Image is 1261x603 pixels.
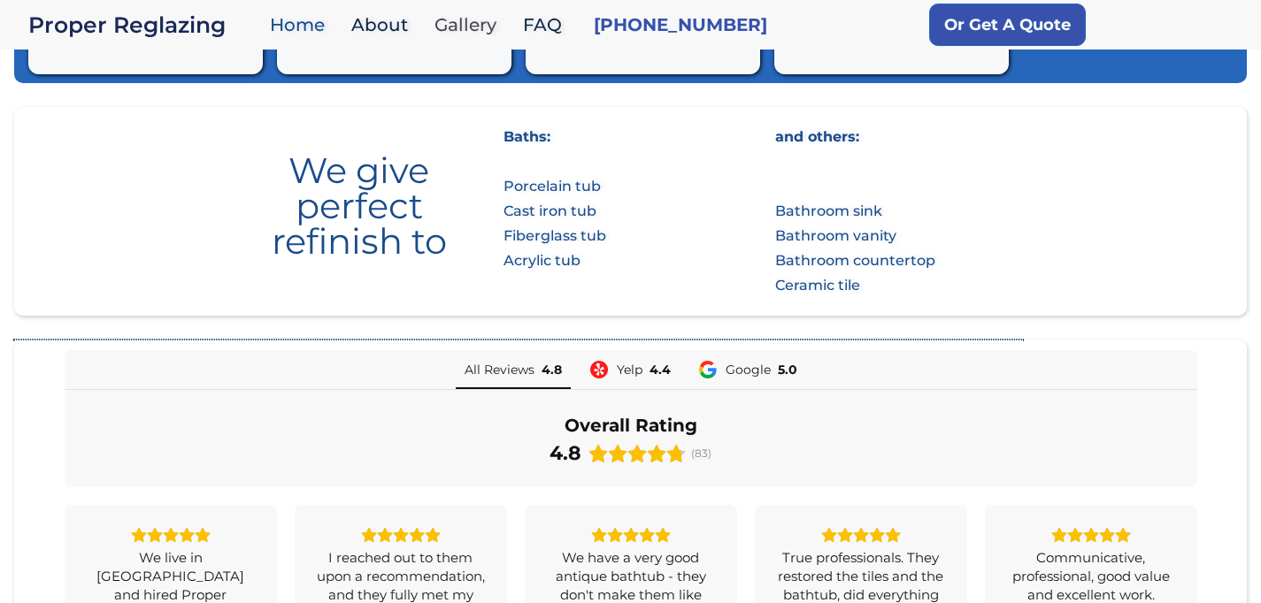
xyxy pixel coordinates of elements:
[233,139,487,259] div: We give perfect refinish to
[691,447,711,460] span: (83)
[550,441,686,466] div: Rating: 4.8 out of 5
[778,363,797,378] div: 5.0
[650,363,671,378] div: Rating: 4.4 out of 5
[565,411,697,439] div: Overall Rating
[547,527,715,543] div: Rating: 5.0 out of 5
[28,12,261,37] a: home
[426,6,514,44] a: Gallery
[504,125,606,273] div: Porcelain tub Cast iron tub Fiberglass tub Acrylic tub
[504,128,550,145] strong: Baths:
[465,363,534,376] span: All Reviews
[542,363,562,378] div: Rating: 4.8 out of 5
[650,363,671,378] div: 4.4
[617,363,642,376] span: Yelp
[775,202,935,294] strong: ‍ Bathroom sink Bathroom vanity Bathroom countertop Ceramic tile
[775,128,859,145] strong: and others:‍
[514,6,580,44] a: FAQ
[28,12,261,37] div: Proper Reglazing
[929,4,1086,46] a: Or Get A Quote
[261,6,342,44] a: Home
[726,363,771,376] span: Google
[594,12,767,37] a: [PHONE_NUMBER]
[1007,527,1175,543] div: Rating: 5.0 out of 5
[317,527,485,543] div: Rating: 5.0 out of 5
[777,527,945,543] div: Rating: 5.0 out of 5
[542,363,562,378] div: 4.8
[550,441,581,466] div: 4.8
[778,363,797,378] div: Rating: 5.0 out of 5
[342,6,426,44] a: About
[87,527,255,543] div: Rating: 5.0 out of 5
